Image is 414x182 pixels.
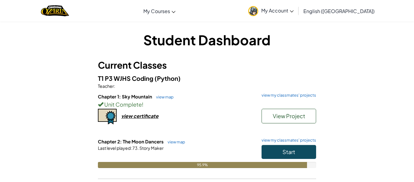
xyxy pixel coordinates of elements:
[103,101,142,108] span: Unit Complete
[248,6,258,16] img: avatar
[282,148,295,155] span: Start
[153,94,174,99] a: view map
[41,5,69,17] img: Home
[245,1,297,20] a: My Account
[114,83,115,89] span: :
[165,139,185,144] a: view map
[261,7,294,14] span: My Account
[98,145,131,151] span: Last level played
[98,113,159,119] a: view certificate
[41,5,69,17] a: Ozaria by CodeCombat logo
[98,58,316,72] h3: Current Classes
[300,3,378,19] a: English ([GEOGRAPHIC_DATA])
[121,113,159,119] div: view certificate
[98,83,114,89] span: Teacher
[273,112,305,119] span: View Project
[155,74,181,82] span: (Python)
[98,162,307,168] div: 95.9%
[132,145,139,151] span: 73.
[131,145,132,151] span: :
[259,93,316,97] a: view my classmates' projects
[98,139,165,144] span: Chapter 2: The Moon Dancers
[98,30,316,49] h1: Student Dashboard
[98,94,153,99] span: Chapter 1: Sky Mountain
[98,109,117,125] img: certificate-icon.png
[143,8,170,14] span: My Courses
[98,74,155,82] span: T1 P3 WJHS Coding
[262,145,316,159] button: Start
[140,3,179,19] a: My Courses
[142,101,143,108] span: !
[139,145,164,151] span: Story Maker
[303,8,375,14] span: English ([GEOGRAPHIC_DATA])
[262,109,316,123] button: View Project
[259,138,316,142] a: view my classmates' projects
